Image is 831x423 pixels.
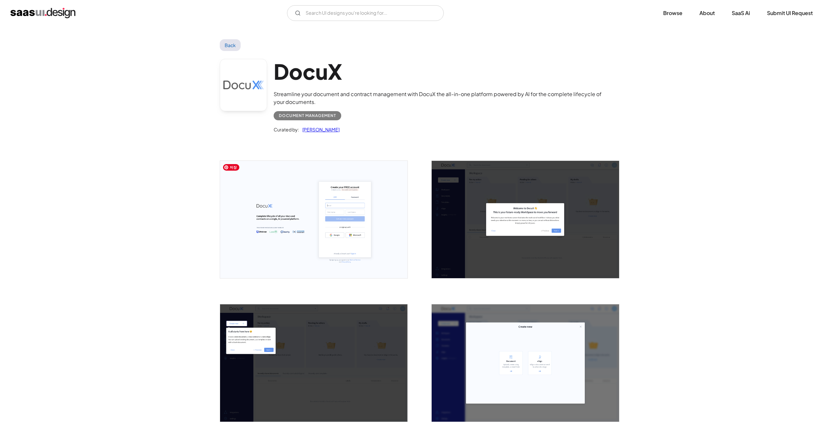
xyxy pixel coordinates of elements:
[274,126,299,133] div: Curated by:
[692,6,723,20] a: About
[223,164,239,171] span: 저장
[655,6,690,20] a: Browse
[220,39,241,51] a: Back
[432,304,619,422] a: open lightbox
[432,161,619,278] img: 649c04e129ddd0d77ca03f31_Docux%20Welcome%20Screen.png
[279,112,336,120] div: Document Management
[432,304,619,422] img: 649c04f6b411e1400ea0ed80_Docux%20Create%20New%20Screen.png
[220,304,408,422] img: 649c04ea07d5e5f2c3e92be1_Docux%20Tooltip%20Guide%20Screen.png
[274,59,611,84] h1: DocuX
[287,5,444,21] input: Search UI designs you're looking for...
[220,161,408,278] a: open lightbox
[220,161,408,278] img: 649c04d0f44565b924e66df9_Docux%20Signup%20Screen.png
[287,5,444,21] form: Email Form
[432,161,619,278] a: open lightbox
[10,8,75,18] a: home
[220,304,408,422] a: open lightbox
[274,90,611,106] div: Streamline your document and contract management with DocuX the all-in-one platform powered by AI...
[724,6,758,20] a: SaaS Ai
[759,6,821,20] a: Submit UI Request
[299,126,340,133] a: [PERSON_NAME]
